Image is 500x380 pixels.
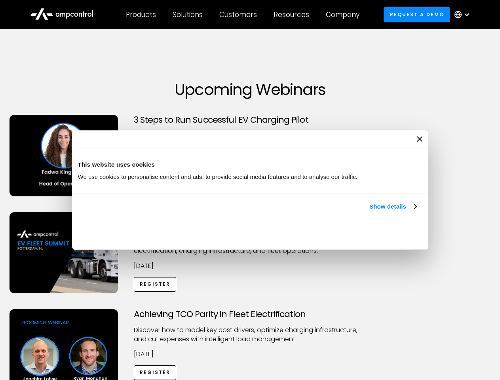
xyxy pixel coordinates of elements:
[326,10,359,19] div: Company
[134,277,177,292] a: Register
[126,10,156,19] div: Products
[384,7,450,22] a: Request a demo
[369,202,416,211] a: Show details
[173,10,203,19] div: Solutions
[134,115,367,125] h3: 3 Steps to Run Successful EV Charging Pilot
[417,136,422,142] button: Close banner
[10,80,491,99] h1: Upcoming Webinars
[134,350,367,359] p: [DATE]
[78,160,422,169] div: This website uses cookies
[306,220,419,243] button: Okay
[134,262,367,270] p: [DATE]
[134,309,367,319] h3: Achieving TCO Parity in Fleet Electrification
[219,10,257,19] div: Customers
[78,173,358,180] span: We use cookies to personalise content and ads, to provide social media features and to analyse ou...
[134,365,177,380] a: Register
[134,326,367,344] p: Discover how to model key cost drivers, optimize charging infrastructure, and cut expenses with i...
[274,10,309,19] div: Resources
